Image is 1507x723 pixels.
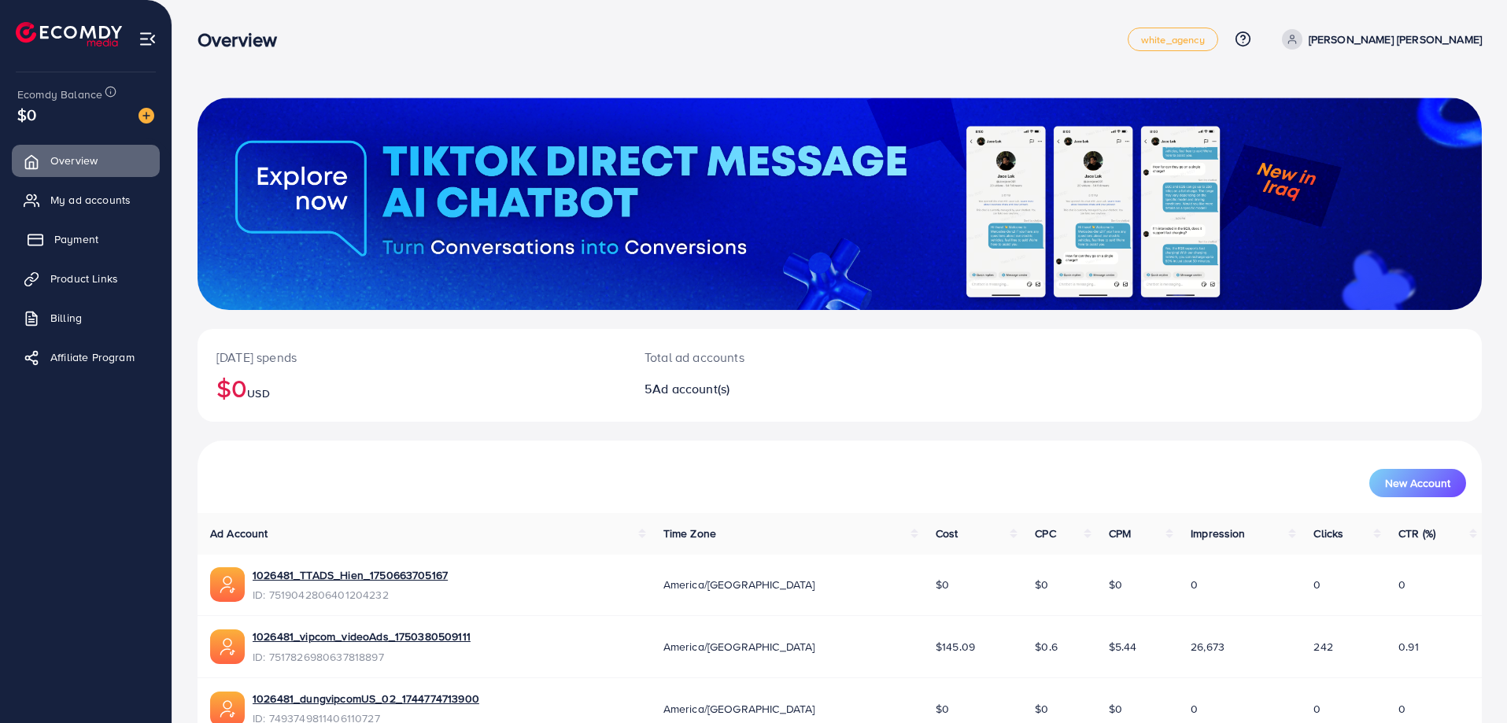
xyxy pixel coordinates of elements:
[1191,639,1224,655] span: 26,673
[1398,577,1405,592] span: 0
[1128,28,1218,51] a: white_agency
[1109,526,1131,541] span: CPM
[17,103,36,126] span: $0
[1313,701,1320,717] span: 0
[17,87,102,102] span: Ecomdy Balance
[663,701,815,717] span: America/[GEOGRAPHIC_DATA]
[936,577,949,592] span: $0
[210,629,245,664] img: ic-ads-acc.e4c84228.svg
[1109,639,1137,655] span: $5.44
[1109,701,1122,717] span: $0
[12,223,160,255] a: Payment
[12,302,160,334] a: Billing
[1109,577,1122,592] span: $0
[663,639,815,655] span: America/[GEOGRAPHIC_DATA]
[936,526,958,541] span: Cost
[139,108,154,124] img: image
[50,153,98,168] span: Overview
[247,385,269,401] span: USD
[1035,577,1048,592] span: $0
[1313,639,1332,655] span: 242
[1313,526,1343,541] span: Clicks
[1369,469,1466,497] button: New Account
[645,348,928,367] p: Total ad accounts
[50,310,82,326] span: Billing
[652,380,729,397] span: Ad account(s)
[12,184,160,216] a: My ad accounts
[1309,30,1482,49] p: [PERSON_NAME] [PERSON_NAME]
[253,567,448,583] a: 1026481_TTADS_Hien_1750663705167
[1035,639,1058,655] span: $0.6
[1035,526,1055,541] span: CPC
[663,577,815,592] span: America/[GEOGRAPHIC_DATA]
[253,587,448,603] span: ID: 7519042806401204232
[210,526,268,541] span: Ad Account
[16,22,122,46] img: logo
[1191,526,1246,541] span: Impression
[1191,577,1198,592] span: 0
[936,701,949,717] span: $0
[253,691,479,706] a: 1026481_dungvipcomUS_02_1744774713900
[12,145,160,176] a: Overview
[936,639,975,655] span: $145.09
[12,341,160,373] a: Affiliate Program
[139,30,157,48] img: menu
[645,382,928,397] h2: 5
[198,28,290,51] h3: Overview
[50,349,135,365] span: Affiliate Program
[12,263,160,294] a: Product Links
[1398,526,1435,541] span: CTR (%)
[210,567,245,602] img: ic-ads-acc.e4c84228.svg
[253,649,471,665] span: ID: 7517826980637818897
[663,526,716,541] span: Time Zone
[1385,478,1450,489] span: New Account
[1035,701,1048,717] span: $0
[1440,652,1495,711] iframe: Chat
[1398,639,1419,655] span: 0.91
[216,373,607,403] h2: $0
[1398,701,1405,717] span: 0
[1191,701,1198,717] span: 0
[50,271,118,286] span: Product Links
[216,348,607,367] p: [DATE] spends
[1313,577,1320,592] span: 0
[1276,29,1482,50] a: [PERSON_NAME] [PERSON_NAME]
[54,231,98,247] span: Payment
[1141,35,1205,45] span: white_agency
[50,192,131,208] span: My ad accounts
[253,629,471,644] a: 1026481_vipcom_videoAds_1750380509111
